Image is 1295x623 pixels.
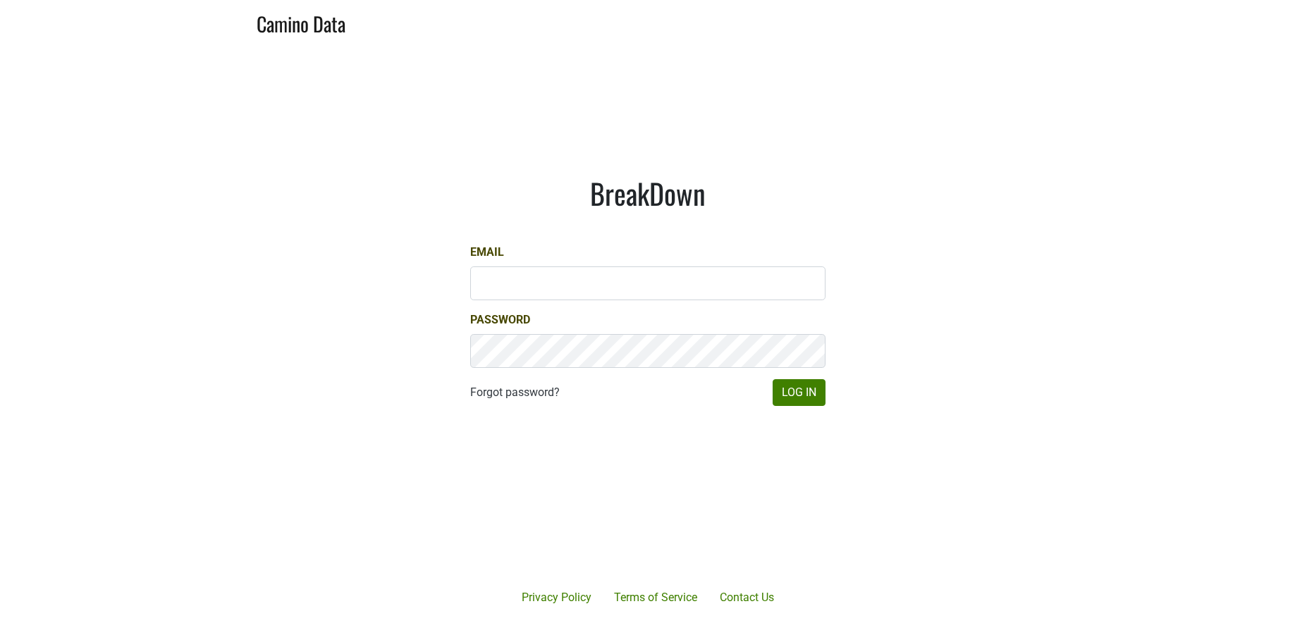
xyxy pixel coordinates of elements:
[470,176,826,210] h1: BreakDown
[708,584,785,612] a: Contact Us
[470,311,530,328] label: Password
[510,584,603,612] a: Privacy Policy
[470,384,560,401] a: Forgot password?
[257,6,345,39] a: Camino Data
[470,244,504,261] label: Email
[773,379,826,406] button: Log In
[603,584,708,612] a: Terms of Service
